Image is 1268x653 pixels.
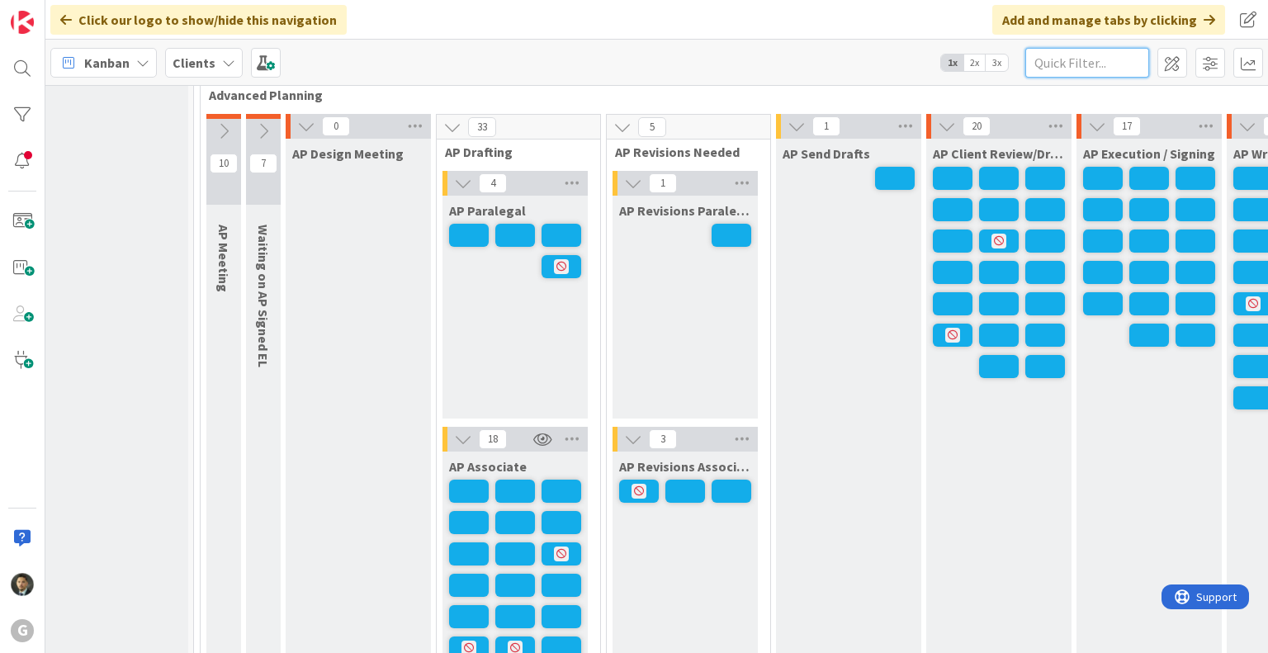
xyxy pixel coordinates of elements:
div: Add and manage tabs by clicking [992,5,1225,35]
span: 18 [479,429,507,449]
span: 33 [468,117,496,137]
span: 1 [812,116,840,136]
span: 1x [941,54,963,71]
span: AP Send Drafts [783,145,870,162]
span: AP Revisions Associate [619,458,751,475]
span: AP Paralegal [449,202,526,219]
span: AP Client Review/Draft Review Meeting [933,145,1065,162]
span: 3 [649,429,677,449]
b: Clients [173,54,215,71]
span: AP Meeting [215,225,232,292]
input: Quick Filter... [1025,48,1149,78]
span: 17 [1113,116,1141,136]
span: 4 [479,173,507,193]
div: Click our logo to show/hide this navigation [50,5,347,35]
span: Support [35,2,75,22]
div: G [11,619,34,642]
img: Visit kanbanzone.com [11,11,34,34]
span: Kanban [84,53,130,73]
span: AP Execution / Signing [1083,145,1215,162]
span: AP Associate [449,458,527,475]
span: AP Drafting [445,144,580,160]
span: 2x [963,54,986,71]
span: Waiting on AP Signed EL [255,225,272,367]
span: 1 [649,173,677,193]
span: 5 [638,117,666,137]
span: AP Revisions Needed [615,144,750,160]
span: 20 [963,116,991,136]
img: CG [11,573,34,596]
span: AP Design Meeting [292,145,404,162]
span: 3x [986,54,1008,71]
span: 7 [249,154,277,173]
span: 10 [210,154,238,173]
span: 0 [322,116,350,136]
span: AP Revisions Paralegal [619,202,751,219]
